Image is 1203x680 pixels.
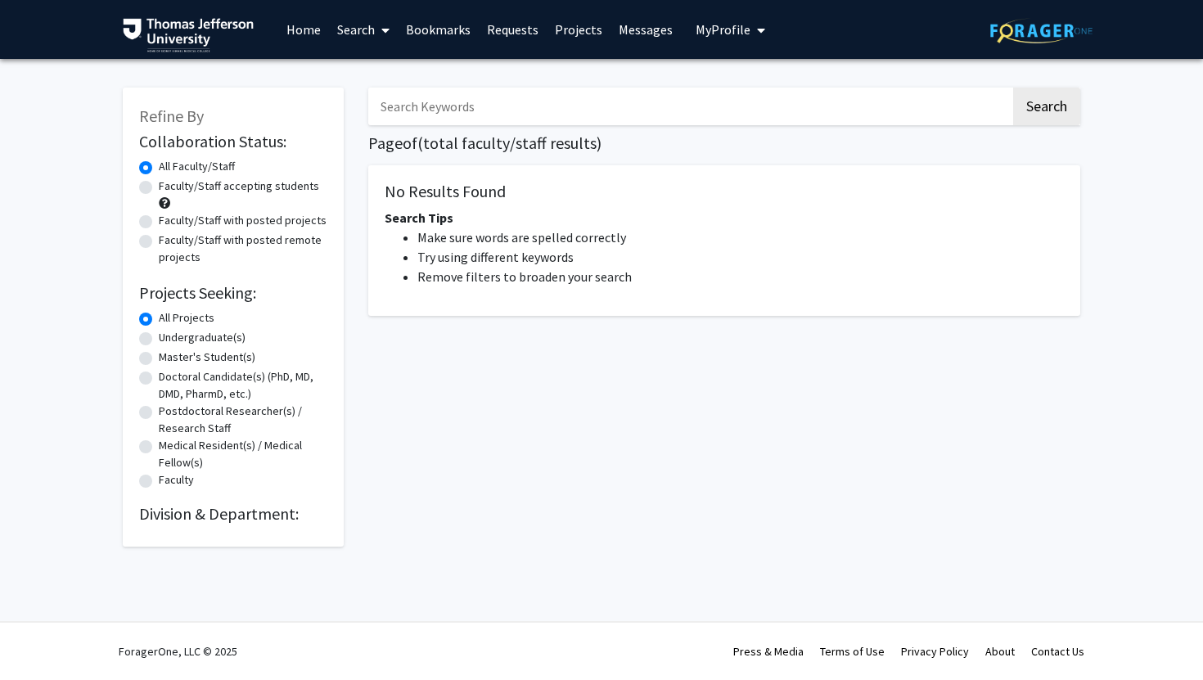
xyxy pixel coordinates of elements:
label: Faculty/Staff accepting students [159,178,319,195]
label: Postdoctoral Researcher(s) / Research Staff [159,403,327,437]
label: Faculty/Staff with posted projects [159,212,327,229]
label: Faculty [159,471,194,489]
li: Try using different keywords [417,247,1064,267]
li: Remove filters to broaden your search [417,267,1064,286]
label: Doctoral Candidate(s) (PhD, MD, DMD, PharmD, etc.) [159,368,327,403]
h2: Division & Department: [139,504,327,524]
a: Search [329,1,398,58]
a: About [985,644,1015,659]
a: Bookmarks [398,1,479,58]
div: ForagerOne, LLC © 2025 [119,623,237,680]
img: Thomas Jefferson University Logo [123,18,254,52]
a: Home [278,1,329,58]
li: Make sure words are spelled correctly [417,227,1064,247]
a: Press & Media [733,644,804,659]
a: Privacy Policy [901,644,969,659]
label: All Projects [159,309,214,326]
a: Messages [611,1,681,58]
a: Terms of Use [820,644,885,659]
h5: No Results Found [385,182,1064,201]
label: Master's Student(s) [159,349,255,366]
a: Contact Us [1031,644,1084,659]
img: ForagerOne Logo [990,18,1093,43]
a: Projects [547,1,611,58]
label: Medical Resident(s) / Medical Fellow(s) [159,437,327,471]
label: Faculty/Staff with posted remote projects [159,232,327,266]
nav: Page navigation [368,332,1080,370]
label: Undergraduate(s) [159,329,246,346]
button: Search [1013,88,1080,125]
input: Search Keywords [368,88,1011,125]
h1: Page of ( total faculty/staff results) [368,133,1080,153]
h2: Projects Seeking: [139,283,327,303]
label: All Faculty/Staff [159,158,235,175]
a: Requests [479,1,547,58]
span: My Profile [696,21,750,38]
span: Search Tips [385,209,453,226]
iframe: Chat [12,606,70,668]
h2: Collaboration Status: [139,132,327,151]
span: Refine By [139,106,204,126]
